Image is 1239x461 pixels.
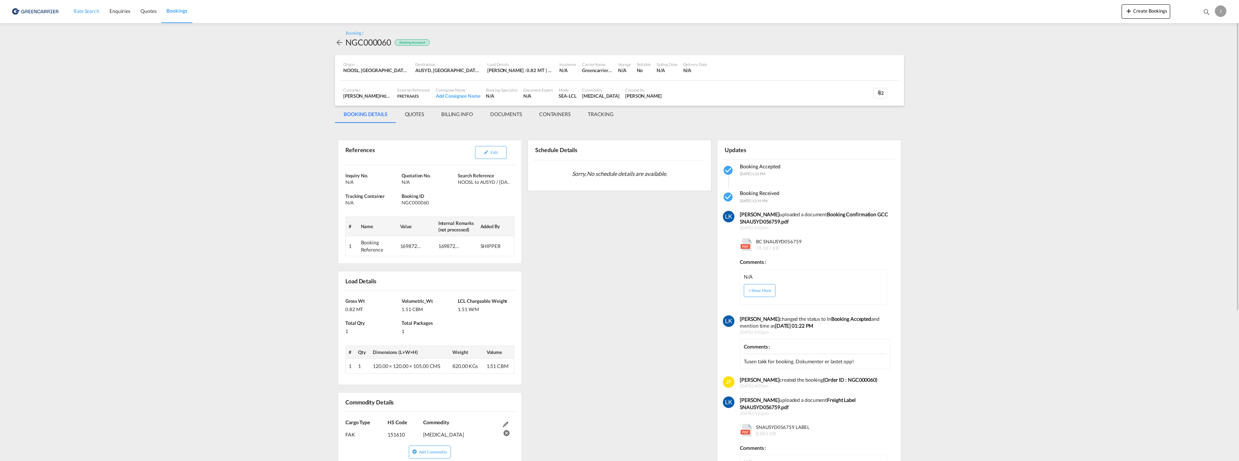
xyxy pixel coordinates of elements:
[397,87,430,93] div: External Reference
[344,274,379,287] div: Load Details
[402,298,433,304] span: Volumetric_Wt
[355,346,370,358] th: Qty
[452,363,478,369] span: 820.00 KGs
[618,67,631,74] div: N/A
[449,346,484,358] th: Weight
[740,199,768,203] span: [DATE] 12:39 PM
[744,284,775,297] button: + Show More
[503,422,508,427] md-icon: Edit
[346,30,363,36] div: Booking /
[373,363,440,369] span: 120.00 × 120.00 × 105.00 CMS
[436,93,480,99] div: Add Consignee Name
[458,173,494,178] span: Search Reference
[740,211,890,225] div: uploaded a document
[346,358,355,374] td: 1
[723,396,734,408] img: 5GKc0YAAAAGSURBVAMAce5+W4uYjTkAAAAASUVORK5CYII=
[523,87,553,93] div: Document Expert
[744,343,886,355] div: Comments :
[345,179,400,185] div: N/A
[823,377,877,383] b: (Order ID : NGC000060)
[73,8,99,14] span: Rate Search
[756,431,775,436] span: 8.881 KB
[486,93,517,99] div: N/A
[531,106,579,123] md-tab-item: CONTAINERS
[109,8,130,14] span: Enquiries
[397,217,435,236] th: Value
[740,255,886,266] div: Comments :
[358,217,397,236] th: Name
[559,67,568,74] div: N/A
[637,62,651,67] div: Rollable
[582,67,612,74] div: Greencarrier Consolidators
[335,106,622,123] md-pagination-wrapper: Use the left and right arrow keys to navigate between tabs
[346,236,358,256] td: 1
[345,193,385,199] span: Tracking Container
[478,217,514,236] th: Added By
[380,93,434,99] span: FREJA Transport & Logistics AS
[343,67,410,74] div: NOOSL, Oslo, Norway, Northern Europe, Europe
[740,383,890,389] span: [DATE] 4:09pm
[345,326,400,334] div: 1
[395,39,429,46] div: Booking Accepted
[559,87,576,93] div: Mode
[458,298,507,304] span: LCL Chargeable Weight
[533,143,618,157] div: Schedule Details
[140,8,156,14] span: Quotes
[415,67,482,74] div: AUSYD, Sydney, Australia, Oceania, Oceania
[657,62,677,67] div: Sailing Date
[1122,4,1170,19] button: icon-plus 400-fgCreate Bookings
[1215,5,1226,17] div: J
[388,419,407,425] span: HS Code
[625,87,662,93] div: Created By
[723,315,734,327] img: 5GKc0YAAAAGSURBVAMAce5+W4uYjTkAAAAASUVORK5CYII=
[740,329,890,336] span: [DATE] 4:52pm
[523,93,553,99] div: N/A
[402,320,433,326] span: Total Packages
[754,238,801,251] span: BC SNAUSYD056759
[618,62,631,67] div: Voyage
[11,3,59,19] img: e39c37208afe11efa9cb1d7a6ea7d6f5.png
[370,346,449,358] th: Dimensions (L×W×H)
[402,304,456,312] div: 1.51 CBM
[740,377,779,383] b: [PERSON_NAME]
[335,38,344,47] md-icon: icon-arrow-left
[559,62,576,67] div: Incoterms
[723,211,734,222] img: 5GKc0YAAAAGSURBVAMAce5+W4uYjTkAAAAASUVORK5CYII=
[723,191,734,203] md-icon: icon-checkbox-marked-circle
[343,62,410,67] div: Origin
[873,88,887,99] div: 2
[344,143,428,162] div: References
[402,193,424,199] span: Booking ID
[740,163,780,169] span: Booking Accepted
[345,173,368,178] span: Inquiry No.
[346,346,355,358] th: #
[475,146,507,159] button: icon-pencilEdit
[412,449,417,454] md-icon: icon-plus-circle
[402,179,456,185] div: N/A
[400,243,422,250] div: 169872/JFL
[740,376,890,384] div: created the booking
[419,449,447,454] span: Add Commodity
[397,94,419,98] span: FRETRAAES
[740,172,765,176] span: [DATE] 1:22 PM
[1203,8,1211,19] div: icon-magnify
[435,217,478,236] th: Internal Remarks (not processed)
[740,397,779,403] b: [PERSON_NAME]
[740,397,856,410] b: Freight Label SNAUSYD056759.pdf
[740,225,890,231] span: [DATE] 4:52pm
[569,167,670,181] span: Sorry, No schedule details are available.
[402,173,431,178] span: Quotation No.
[346,217,358,236] th: #
[423,426,499,438] div: FISH OIL
[345,36,391,48] div: NGC000060
[831,316,871,322] b: Booking Accepted
[345,304,400,312] div: 0.82 MT
[345,298,365,304] span: Gross Wt
[744,273,753,280] div: N/A
[756,245,778,251] span: 78.587 KB
[740,211,779,217] b: [PERSON_NAME]
[396,106,433,123] md-tab-item: QUOTES
[579,106,622,123] md-tab-item: TRACKING
[486,87,517,93] div: Booking Specialist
